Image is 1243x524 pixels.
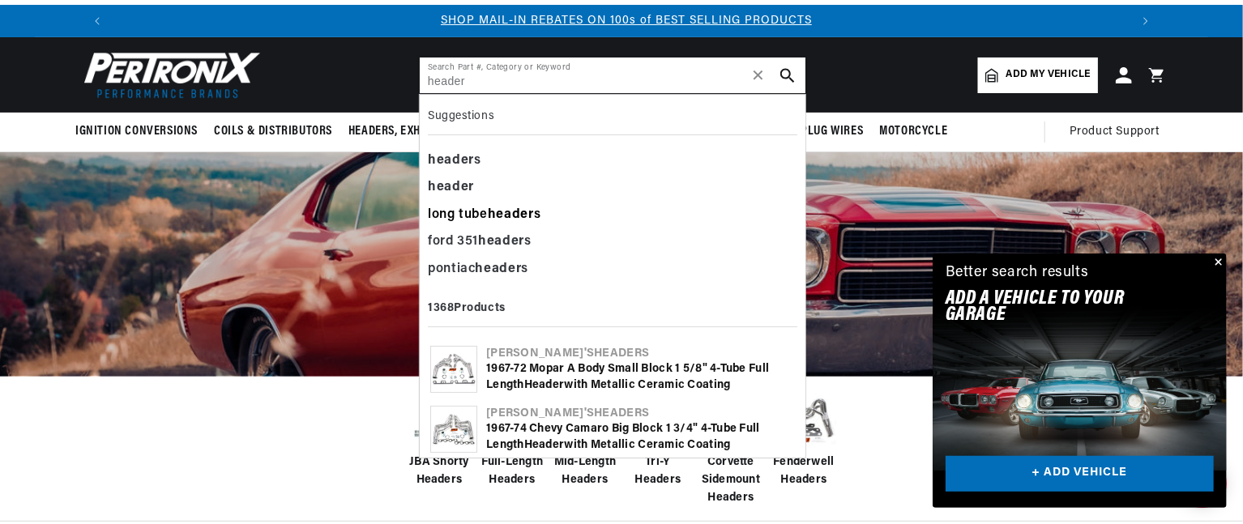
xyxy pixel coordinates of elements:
[428,228,797,256] div: ford 351 s
[524,439,565,451] b: Header
[553,454,617,490] span: Mid-Length Headers
[486,421,795,453] div: 1967-74 Chevy Camaro Big Block 1 3/4" 4-Tube Full Length with Metallic Ceramic Coating
[626,454,690,490] span: Tri-Y Headers
[1070,113,1168,151] summary: Product Support
[698,454,763,508] span: Corvette Sidemount Headers
[486,406,795,422] div: [PERSON_NAME]'s s
[428,202,797,229] div: long tube s
[214,123,332,140] span: Coils & Distributors
[475,262,521,275] b: header
[431,407,476,452] img: 1967-74 Chevy Camaro Big Block 1 3/4" 4-Tube Full Length Header with Metallic Ceramic Coating
[420,58,805,93] input: Search Part #, Category or Keyword
[757,113,872,151] summary: Spark Plug Wires
[206,113,340,151] summary: Coils & Distributors
[35,5,1208,37] slideshow-component: Translation missing: en.sections.announcements.announcement_bar
[118,12,1134,30] div: Announcement
[428,302,506,314] b: 1368 Products
[879,123,947,140] span: Motorcycle
[428,256,797,283] div: pontiac s
[946,262,1089,285] div: Better search results
[486,361,795,393] div: 1967-72 Mopar A Body Small Block 1 5/8" 4-Tube Full Length with Metallic Ceramic Coating
[407,389,472,490] a: JBA Shorty Headers JBA Shorty Headers
[486,346,795,362] div: [PERSON_NAME]'s s
[594,347,642,360] b: Header
[340,113,546,151] summary: Headers, Exhausts & Components
[75,123,198,140] span: Ignition Conversions
[871,113,955,151] summary: Motorcycle
[75,113,206,151] summary: Ignition Conversions
[765,123,864,140] span: Spark Plug Wires
[488,208,534,221] b: header
[771,454,836,490] span: Fenderwell Headers
[478,235,524,248] b: header
[428,154,474,167] b: header
[431,347,476,392] img: 1967-72 Mopar A Body Small Block 1 5/8" 4-Tube Full Length Header with Metallic Ceramic Coating
[1130,5,1162,37] button: Translation missing: en.sections.announcements.next_announcement
[1070,123,1160,141] span: Product Support
[428,103,797,135] div: Suggestions
[524,379,565,391] b: Header
[75,47,262,103] img: Pertronix
[946,291,1173,324] h2: Add A VEHICLE to your garage
[81,5,113,37] button: Translation missing: en.sections.announcements.previous_announcement
[348,123,538,140] span: Headers, Exhausts & Components
[118,12,1134,30] div: 2 of 3
[594,407,642,420] b: Header
[1207,253,1227,273] button: Close
[770,58,805,93] button: search button
[428,181,474,194] b: header
[1006,67,1091,83] span: Add my vehicle
[407,454,472,490] span: JBA Shorty Headers
[407,394,472,448] img: JBA Shorty Headers
[978,58,1098,93] a: Add my vehicle
[946,456,1214,492] a: + ADD VEHICLE
[441,15,812,27] a: SHOP MAIL-IN REBATES ON 100s of BEST SELLING PRODUCTS
[428,147,797,175] div: s
[480,454,545,490] span: Full-Length Headers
